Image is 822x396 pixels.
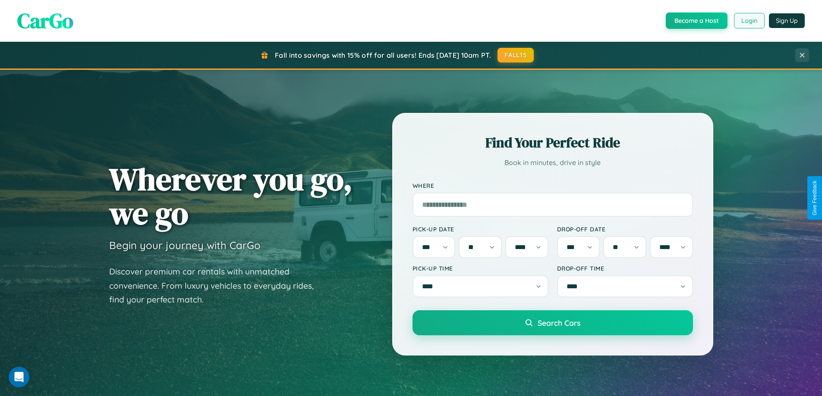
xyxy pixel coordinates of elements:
h3: Begin your journey with CarGo [109,239,261,252]
span: CarGo [17,6,73,35]
p: Book in minutes, drive in style [413,156,693,169]
button: Become a Host [666,12,728,29]
h2: Find Your Perfect Ride [413,133,693,152]
label: Pick-up Date [413,225,548,233]
label: Drop-off Time [557,265,693,272]
label: Where [413,182,693,189]
button: FALL15 [498,48,534,62]
button: Sign Up [769,13,805,28]
div: Give Feedback [812,181,818,215]
button: Login [734,13,765,28]
label: Pick-up Time [413,265,548,272]
iframe: Intercom live chat [9,367,29,387]
span: Search Cars [538,318,580,327]
p: Discover premium car rentals with unmatched convenience. From luxury vehicles to everyday rides, ... [109,265,325,307]
span: Fall into savings with 15% off for all users! Ends [DATE] 10am PT. [275,51,491,59]
label: Drop-off Date [557,225,693,233]
h1: Wherever you go, we go [109,162,353,230]
button: Search Cars [413,310,693,335]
